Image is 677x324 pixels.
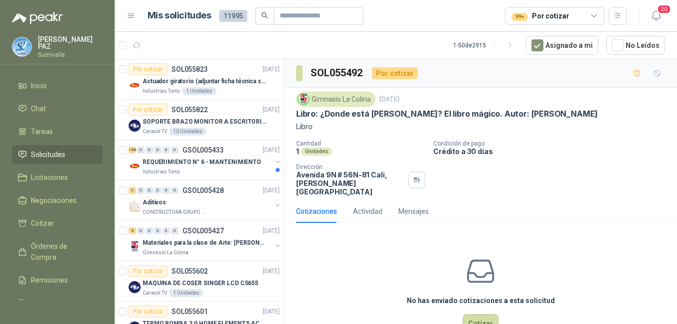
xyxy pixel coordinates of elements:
div: 0 [146,227,153,234]
div: 0 [171,227,178,234]
div: 0 [171,147,178,154]
p: [DATE] [263,146,280,155]
a: Licitaciones [12,168,103,187]
p: [DATE] [263,307,280,317]
img: Company Logo [129,241,141,253]
span: Chat [31,103,46,114]
a: 3 0 0 0 0 0 GSOL005428[DATE] Company LogoAditivosCONSTRUCTORA GRUPO FIP [129,184,282,216]
a: Cotizar [12,214,103,233]
p: Gimnasio La Colina [143,249,188,257]
p: Industrias Tomy [143,168,180,176]
p: GSOL005433 [182,147,224,154]
p: Sumivalle [38,52,103,58]
span: Configuración [31,298,75,309]
div: 0 [146,187,153,194]
div: 0 [163,227,170,234]
p: REQUERIMIENTO N° 6 - MANTENIMIENTO [143,158,261,167]
button: No Leídos [606,36,665,55]
p: SOL055602 [171,268,208,275]
p: [DATE] [379,95,399,104]
button: 20 [647,7,665,25]
div: Actividad [353,206,382,217]
div: 1 Unidades [182,87,216,95]
img: Company Logo [129,200,141,212]
a: Por cotizarSOL055822[DATE] Company LogoSOPORTE BRAZO MONITOR A ESCRITORIO NBF80Caracol TV10 Unidades [115,100,284,140]
div: 0 [137,227,145,234]
p: GSOL005427 [182,227,224,234]
div: Gimnasio La Colina [296,92,375,107]
div: 0 [154,187,162,194]
span: Remisiones [31,275,68,286]
p: [DATE] [263,186,280,195]
img: Company Logo [129,281,141,293]
p: [DATE] [263,267,280,276]
p: SOPORTE BRAZO MONITOR A ESCRITORIO NBF80 [143,117,267,127]
img: Logo peakr [12,12,63,24]
div: 1 - 50 de 2915 [453,37,518,53]
a: Configuración [12,294,103,313]
p: Libro: ¿Donde está [PERSON_NAME]? El libro mágico. Autor: [PERSON_NAME] [296,109,598,119]
p: Actuador giratorio (adjuntar ficha técnica si es diferente a festo) [143,77,267,86]
div: 0 [146,147,153,154]
div: 3 [129,187,136,194]
span: Inicio [31,80,47,91]
a: 8 0 0 0 0 0 GSOL005427[DATE] Company LogoMateriales para la clase de Arte: [PERSON_NAME]Gimnasio ... [129,225,282,257]
p: Caracol TV [143,128,167,136]
p: 1 [296,147,299,156]
div: 0 [154,227,162,234]
p: SOL055601 [171,308,208,315]
span: search [261,12,268,19]
a: Negociaciones [12,191,103,210]
span: Negociaciones [31,195,77,206]
div: 188 [129,147,136,154]
span: Cotizar [31,218,54,229]
div: Por cotizar [372,67,418,79]
div: 10 Unidades [169,128,206,136]
a: Solicitudes [12,145,103,164]
a: Órdenes de Compra [12,237,103,267]
button: Asignado a mi [526,36,598,55]
div: 0 [137,187,145,194]
img: Company Logo [12,37,31,56]
a: Chat [12,99,103,118]
div: 1 Unidades [169,289,203,297]
img: Company Logo [129,79,141,91]
span: Tareas [31,126,53,137]
span: Licitaciones [31,172,68,183]
a: Inicio [12,76,103,95]
p: SOL055822 [171,106,208,113]
p: Cantidad [296,140,425,147]
div: Por cotizar [129,306,168,318]
a: 188 0 0 0 0 0 GSOL005433[DATE] Company LogoREQUERIMIENTO N° 6 - MANTENIMIENTOIndustrias Tomy [129,144,282,176]
p: Avenida 9N # 56N-81 Cali , [PERSON_NAME][GEOGRAPHIC_DATA] [296,170,404,196]
p: GSOL005428 [182,187,224,194]
a: Tareas [12,122,103,141]
div: 99+ [511,13,528,21]
p: Libro [296,121,665,132]
h3: SOL055492 [311,65,364,81]
div: Por cotizar [129,265,168,277]
h1: Mis solicitudes [148,8,211,23]
p: SOL055823 [171,66,208,73]
a: Por cotizarSOL055602[DATE] Company LogoMAQUINA DE COSER SINGER LCD C5655Caracol TV1 Unidades [115,261,284,302]
div: 0 [163,147,170,154]
p: Industrias Tomy [143,87,180,95]
div: Por cotizar [129,63,168,75]
p: [PERSON_NAME] PAZ [38,36,103,50]
div: Por cotizar [129,104,168,116]
div: 0 [137,147,145,154]
img: Company Logo [298,94,309,105]
img: Company Logo [129,120,141,132]
p: Dirección [296,163,404,170]
span: 11995 [219,10,247,22]
a: Por cotizarSOL055823[DATE] Company LogoActuador giratorio (adjuntar ficha técnica si es diferente... [115,59,284,100]
div: Por cotizar [511,10,569,21]
p: Aditivos [143,198,166,207]
p: Condición de pago [433,140,673,147]
span: Solicitudes [31,149,65,160]
p: Crédito a 30 días [433,147,673,156]
p: CONSTRUCTORA GRUPO FIP [143,208,205,216]
p: MAQUINA DE COSER SINGER LCD C5655 [143,279,258,288]
div: 0 [154,147,162,154]
p: Materiales para la clase de Arte: [PERSON_NAME] [143,238,267,248]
